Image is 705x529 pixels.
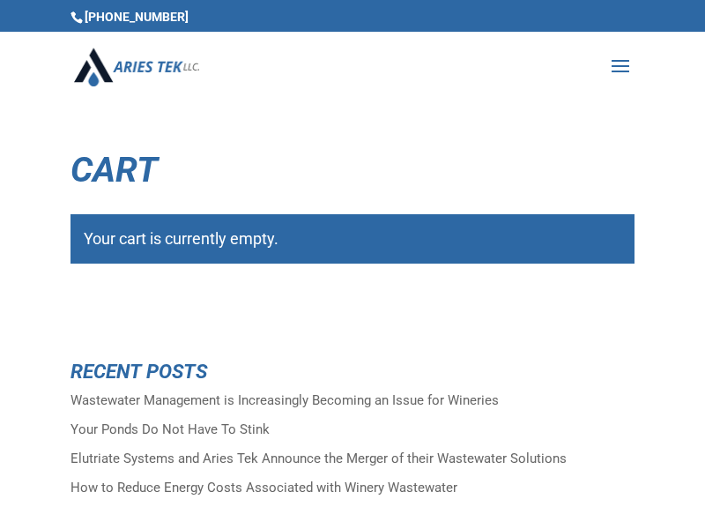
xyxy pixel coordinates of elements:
[70,10,189,24] span: [PHONE_NUMBER]
[70,451,567,466] a: Elutriate Systems and Aries Tek Announce the Merger of their Wastewater Solutions
[70,421,270,437] a: Your Ponds Do Not Have To Stink
[70,214,634,264] div: Your cart is currently empty.
[70,295,225,339] a: Return to shop
[70,153,634,197] h1: Cart
[70,361,634,391] h4: Recent Posts
[70,480,457,495] a: How to Reduce Energy Costs Associated with Winery Wastewater
[74,48,199,86] img: Aries Tek
[70,392,499,408] a: Wastewater Management is Increasingly Becoming an Issue for Wineries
